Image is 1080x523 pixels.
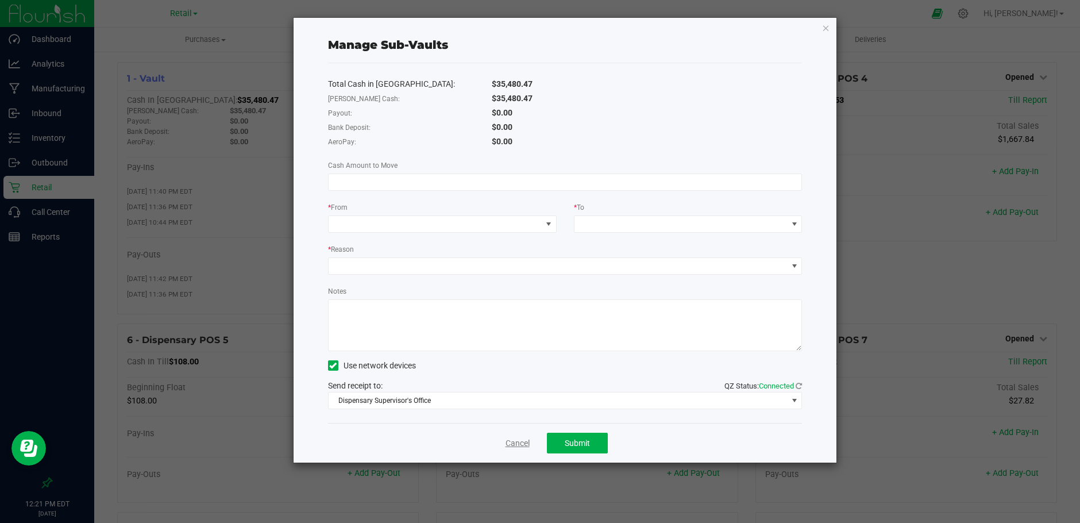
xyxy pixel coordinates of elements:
[565,439,590,448] span: Submit
[574,202,584,213] label: To
[328,124,371,132] span: Bank Deposit:
[328,161,398,170] span: Cash Amount to Move
[328,36,448,53] div: Manage Sub-Vaults
[724,382,802,390] span: QZ Status:
[11,431,46,466] iframe: Resource center
[492,122,512,132] span: $0.00
[328,79,455,89] span: Total Cash in [GEOGRAPHIC_DATA]:
[329,393,788,409] span: Dispensary Supervisor's Office
[759,382,794,390] span: Connected
[328,202,348,213] label: From
[328,360,416,372] label: Use network devices
[328,95,400,103] span: [PERSON_NAME] Cash:
[328,109,352,117] span: Payout:
[492,79,533,89] span: $35,480.47
[492,137,512,146] span: $0.00
[492,94,533,103] span: $35,480.47
[547,433,608,453] button: Submit
[328,244,354,255] label: Reason
[328,138,356,146] span: AeroPay:
[492,108,512,117] span: $0.00
[328,286,346,297] label: Notes
[506,437,530,449] a: Cancel
[328,381,383,390] span: Send receipt to:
